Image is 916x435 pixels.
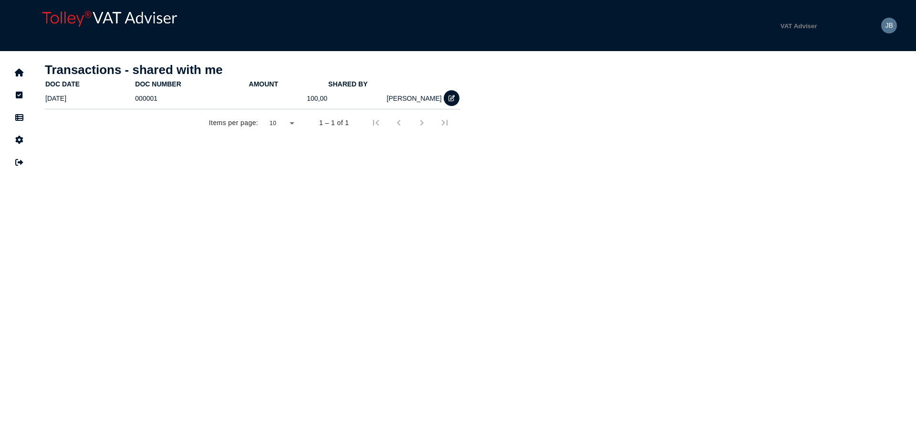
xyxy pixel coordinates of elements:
td: [PERSON_NAME] [328,88,442,108]
div: app logo [38,7,205,44]
div: Items per page: [209,118,258,127]
td: 000001 [135,88,248,108]
div: doc date [45,80,80,88]
div: Profile settings [881,18,897,33]
div: doc date [45,80,134,88]
i: Data manager [15,117,23,118]
button: Last page [433,111,456,134]
button: Manage settings [9,130,29,150]
button: Next page [410,111,433,134]
div: Amount [249,80,278,88]
div: 1 – 1 of 1 [319,118,349,127]
td: 100,00 [249,88,328,108]
td: [DATE] [45,88,135,108]
div: doc number [135,80,248,88]
button: Previous page [387,111,410,134]
button: First page [364,111,387,134]
div: Amount [249,80,328,88]
button: Shows a dropdown of VAT Advisor options [769,14,829,37]
h1: Transactions - shared with me [45,63,460,77]
div: shared by [328,80,442,88]
button: Open shared transaction [444,90,459,106]
div: doc number [135,80,181,88]
menu: navigate products [209,14,829,37]
button: Home [9,63,29,83]
button: Sign out [9,152,29,172]
button: Data manager [9,107,29,127]
button: Tasks [9,85,29,105]
div: shared by [328,80,367,88]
